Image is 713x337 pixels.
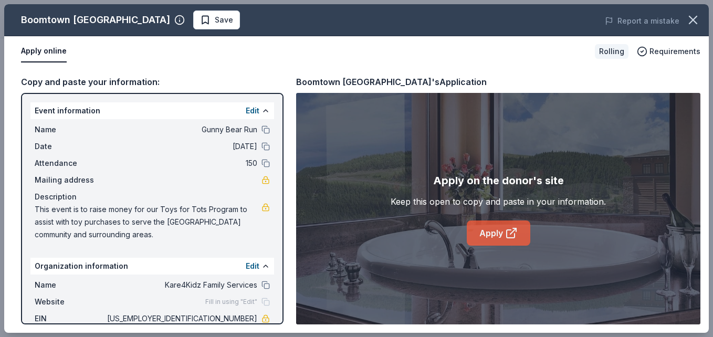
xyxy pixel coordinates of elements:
[605,15,679,27] button: Report a mistake
[296,75,487,89] div: Boomtown [GEOGRAPHIC_DATA]'s Application
[193,10,240,29] button: Save
[433,172,564,189] div: Apply on the donor's site
[105,312,257,325] span: [US_EMPLOYER_IDENTIFICATION_NUMBER]
[35,312,105,325] span: EIN
[30,258,274,275] div: Organization information
[21,12,170,28] div: Boomtown [GEOGRAPHIC_DATA]
[35,191,270,203] div: Description
[35,123,105,136] span: Name
[35,296,105,308] span: Website
[205,298,257,306] span: Fill in using "Edit"
[105,123,257,136] span: Gunny Bear Run
[105,140,257,153] span: [DATE]
[35,157,105,170] span: Attendance
[21,75,284,89] div: Copy and paste your information:
[649,45,700,58] span: Requirements
[35,174,105,186] span: Mailing address
[35,203,261,241] span: This event is to raise money for our Toys for Tots Program to assist with toy purchases to serve ...
[35,140,105,153] span: Date
[215,14,233,26] span: Save
[30,102,274,119] div: Event information
[105,279,257,291] span: Kare4Kidz Family Services
[246,104,259,117] button: Edit
[105,157,257,170] span: 150
[246,260,259,272] button: Edit
[595,44,628,59] div: Rolling
[391,195,606,208] div: Keep this open to copy and paste in your information.
[637,45,700,58] button: Requirements
[467,220,530,246] a: Apply
[21,40,67,62] button: Apply online
[35,279,105,291] span: Name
